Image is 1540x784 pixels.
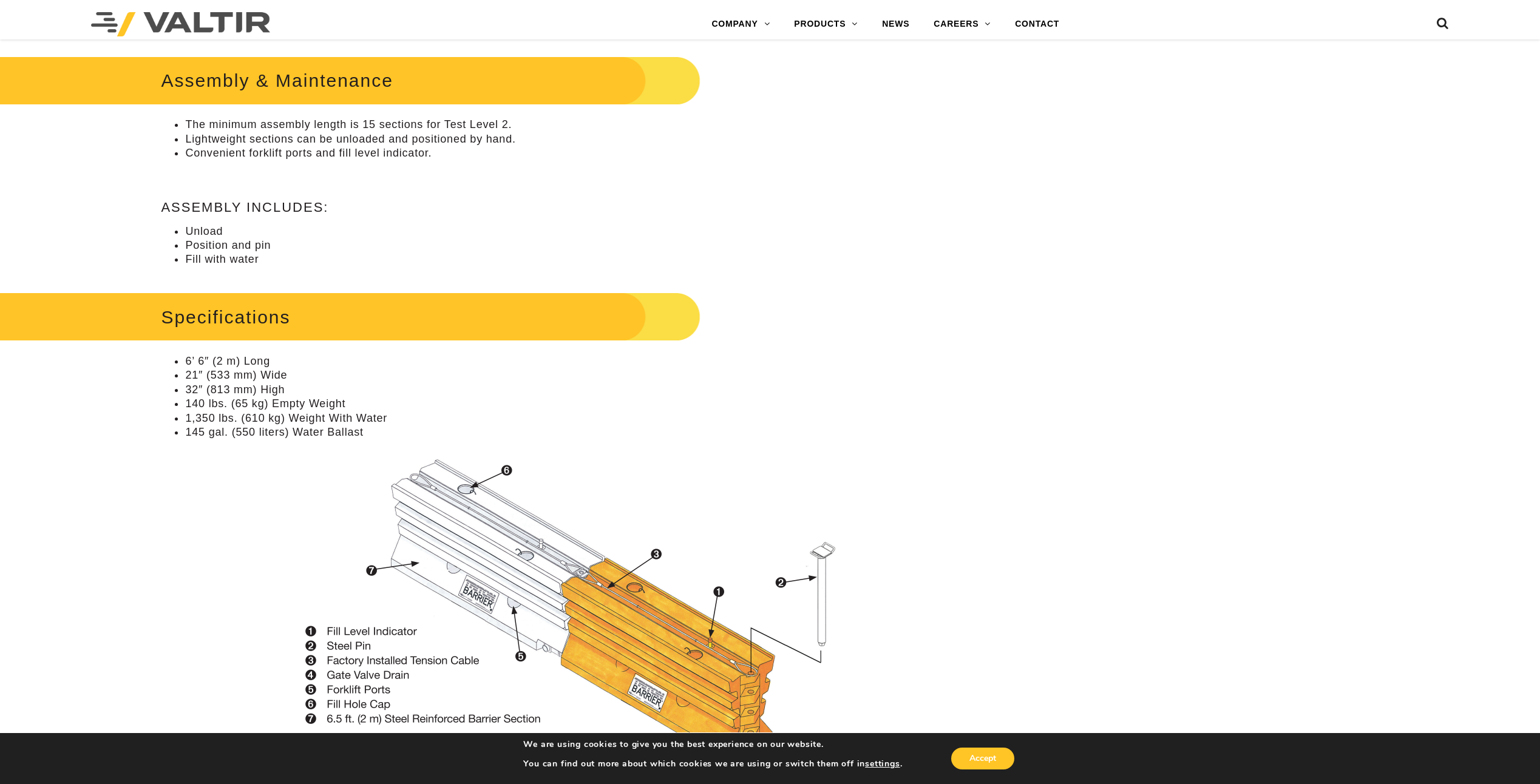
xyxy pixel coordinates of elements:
[523,739,902,750] p: We are using cookies to give you the best experience on our website.
[523,759,902,769] p: You can find out more about which cookies we are using or switch them off in .
[921,12,1003,36] a: CAREERS
[185,132,994,146] li: Lightweight sections can be unloaded and positioned by hand.
[185,252,994,266] li: Fill with water
[1003,12,1071,36] a: CONTACT
[185,225,994,238] li: Unload
[699,12,782,36] a: COMPANY
[865,759,900,769] button: settings
[185,411,994,425] li: 1,350 lbs. (610 kg) Weight With Water
[91,12,270,36] img: Valtir
[951,748,1014,769] button: Accept
[161,200,994,215] h4: Assembly Includes:
[185,368,994,382] li: 21″ (533 mm) Wide
[870,12,921,36] a: NEWS
[185,425,994,439] li: 145 gal. (550 liters) Water Ballast
[185,118,994,132] li: The minimum assembly length is 15 sections for Test Level 2.
[185,238,994,252] li: Position and pin
[185,383,994,397] li: 32″ (813 mm) High
[185,397,994,411] li: 140 lbs. (65 kg) Empty Weight
[782,12,870,36] a: PRODUCTS
[185,354,994,368] li: 6’ 6″ (2 m) Long
[185,146,994,160] li: Convenient forklift ports and fill level indicator.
